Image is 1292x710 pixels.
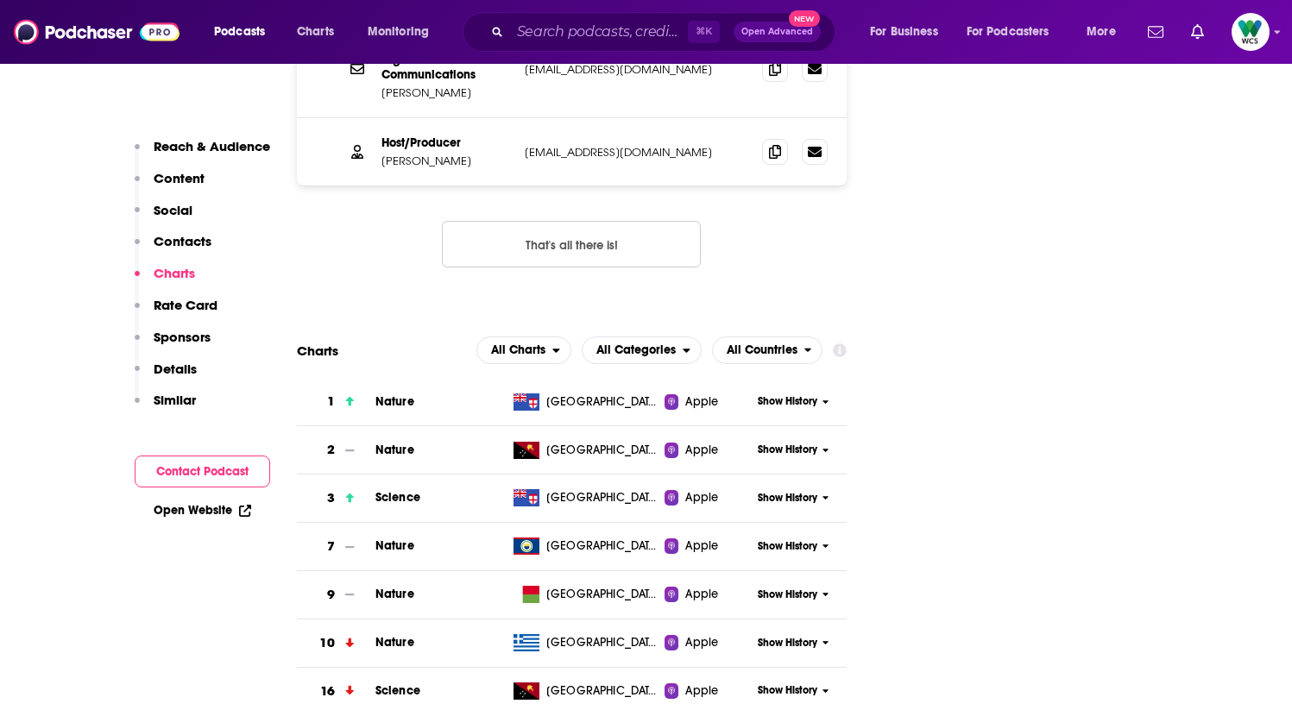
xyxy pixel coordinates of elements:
h3: 9 [327,585,335,605]
button: Rate Card [135,297,217,329]
a: [GEOGRAPHIC_DATA] [507,393,665,411]
span: For Business [870,20,938,44]
a: [GEOGRAPHIC_DATA] [507,489,665,506]
a: Science [375,683,420,698]
p: [EMAIL_ADDRESS][DOMAIN_NAME] [525,145,749,160]
a: Nature [375,587,414,601]
button: Show History [752,587,835,602]
span: Apple [685,537,718,555]
h3: 1 [327,392,335,412]
span: Apple [685,442,718,459]
a: Show notifications dropdown [1184,17,1211,47]
button: Show History [752,539,835,554]
button: open menu [356,18,451,46]
span: For Podcasters [967,20,1049,44]
span: Belize [546,537,659,555]
button: Open AdvancedNew [734,22,821,42]
a: Charts [286,18,344,46]
span: Show History [758,539,817,554]
a: [GEOGRAPHIC_DATA] [507,537,665,555]
a: Apple [665,442,752,459]
div: Search podcasts, credits, & more... [479,12,852,52]
span: Apple [685,489,718,506]
h2: Platforms [476,336,571,364]
a: Apple [665,537,752,555]
a: [GEOGRAPHIC_DATA] [507,634,665,651]
span: Fiji [546,393,659,411]
span: Science [375,490,420,505]
h3: 10 [319,633,335,653]
button: Show profile menu [1232,13,1270,51]
p: Charts [154,265,195,281]
button: open menu [1075,18,1138,46]
button: open menu [955,18,1075,46]
button: open menu [858,18,960,46]
p: Content [154,170,205,186]
span: Nature [375,538,414,553]
input: Search podcasts, credits, & more... [510,18,688,46]
h3: 3 [327,488,335,508]
span: Fiji [546,489,659,506]
button: Sponsors [135,329,211,361]
span: Logged in as WCS_Newsroom [1232,13,1270,51]
button: open menu [476,336,571,364]
a: Apple [665,682,752,700]
p: Contacts [154,233,211,249]
span: All Countries [727,344,797,356]
a: Nature [375,443,414,457]
button: Show History [752,636,835,650]
a: [GEOGRAPHIC_DATA] [507,442,665,459]
h3: 2 [327,440,335,460]
span: Show History [758,491,817,506]
button: Charts [135,265,195,297]
p: Social [154,202,192,218]
h2: Categories [582,336,702,364]
a: 9 [297,571,375,619]
span: Apple [685,682,718,700]
span: More [1087,20,1116,44]
a: 10 [297,619,375,667]
img: Podchaser - Follow, Share and Rate Podcasts [14,16,180,48]
p: Reach & Audience [154,138,270,154]
button: Show History [752,683,835,698]
button: Similar [135,392,196,424]
a: 2 [297,426,375,474]
span: Show History [758,587,817,602]
a: Apple [665,586,752,603]
p: Details [154,361,197,377]
span: Open Advanced [741,28,813,36]
span: Papua New Guinea [546,442,659,459]
span: Show History [758,394,817,409]
button: Reach & Audience [135,138,270,170]
a: Nature [375,635,414,650]
a: Apple [665,634,752,651]
span: Podcasts [214,20,265,44]
p: [EMAIL_ADDRESS][DOMAIN_NAME] [525,62,749,77]
span: Show History [758,443,817,457]
a: [GEOGRAPHIC_DATA] [507,682,665,700]
span: New [789,10,820,27]
h3: 16 [320,682,335,701]
span: All Charts [491,344,545,356]
h3: 7 [327,537,335,556]
span: Apple [685,586,718,603]
span: Apple [685,393,718,411]
h2: Charts [297,342,338,359]
span: Madagascar [546,586,659,603]
p: Rate Card [154,297,217,313]
p: [PERSON_NAME] [381,85,511,100]
a: Nature [375,394,414,409]
a: Apple [665,489,752,506]
p: Sponsors [154,329,211,345]
a: 3 [297,474,375,522]
button: Show History [752,491,835,506]
button: Social [135,202,192,234]
span: Charts [297,20,334,44]
p: Similar [154,392,196,408]
span: Show History [758,636,817,650]
a: [GEOGRAPHIC_DATA] [507,586,665,603]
